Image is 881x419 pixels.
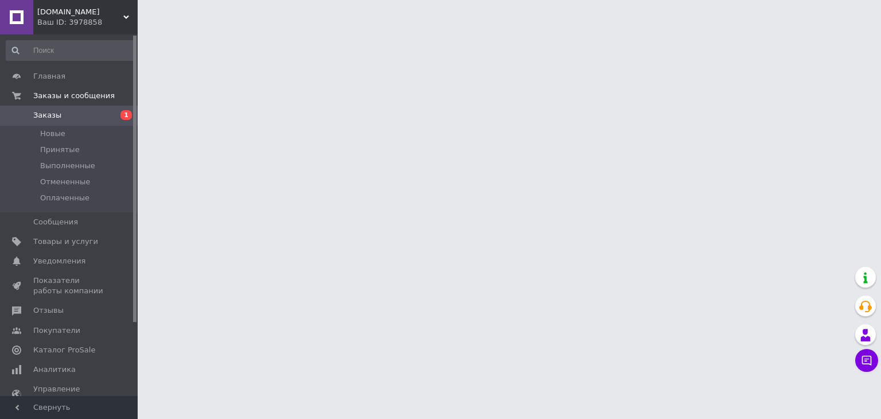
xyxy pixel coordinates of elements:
span: OILCAR.TOP [37,7,123,17]
span: Главная [33,71,65,82]
span: Аналитика [33,364,76,375]
span: Управление сайтом [33,384,106,405]
span: Оплаченные [40,193,89,203]
input: Поиск [6,40,135,61]
span: Принятые [40,145,80,155]
span: Каталог ProSale [33,345,95,355]
span: Сообщения [33,217,78,227]
span: Новые [40,129,65,139]
span: 1 [120,110,132,120]
span: Отмененные [40,177,90,187]
span: Показатели работы компании [33,276,106,296]
span: Уведомления [33,256,85,266]
button: Чат с покупателем [855,349,878,372]
span: Заказы и сообщения [33,91,115,101]
span: Выполненные [40,161,95,171]
span: Отзывы [33,305,64,316]
span: Товары и услуги [33,236,98,247]
div: Ваш ID: 3978858 [37,17,138,28]
span: Покупатели [33,325,80,336]
span: Заказы [33,110,61,121]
